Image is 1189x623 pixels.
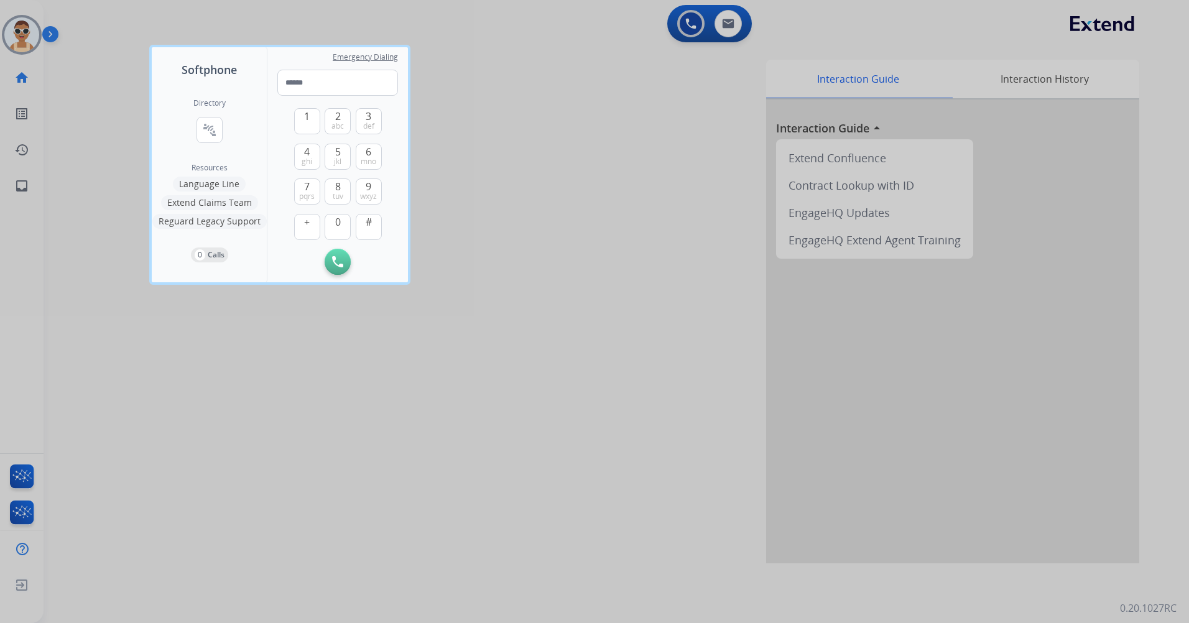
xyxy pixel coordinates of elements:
button: 0Calls [191,247,228,262]
span: 1 [304,109,310,124]
span: 9 [366,179,371,194]
span: 0 [335,215,341,229]
span: 6 [366,144,371,159]
img: call-button [332,256,343,267]
button: 0 [325,214,351,240]
button: 4ghi [294,144,320,170]
span: def [363,121,374,131]
button: 6mno [356,144,382,170]
span: 8 [335,179,341,194]
span: abc [331,121,344,131]
button: 1 [294,108,320,134]
span: mno [361,157,376,167]
span: tuv [333,192,343,201]
span: Emergency Dialing [333,52,398,62]
span: Softphone [182,61,237,78]
h2: Directory [193,98,226,108]
span: pqrs [299,192,315,201]
button: 2abc [325,108,351,134]
span: wxyz [360,192,377,201]
span: 5 [335,144,341,159]
span: Resources [192,163,228,173]
p: Calls [208,249,224,261]
span: 7 [304,179,310,194]
button: Reguard Legacy Support [152,214,267,229]
p: 0.20.1027RC [1120,601,1177,616]
button: 5jkl [325,144,351,170]
button: Language Line [173,177,246,192]
button: 9wxyz [356,178,382,205]
mat-icon: connect_without_contact [202,122,217,137]
button: 3def [356,108,382,134]
button: 7pqrs [294,178,320,205]
button: 8tuv [325,178,351,205]
p: 0 [195,249,205,261]
button: # [356,214,382,240]
span: jkl [334,157,341,167]
span: 3 [366,109,371,124]
button: Extend Claims Team [161,195,258,210]
span: ghi [302,157,312,167]
button: + [294,214,320,240]
span: 4 [304,144,310,159]
span: # [366,215,372,229]
span: + [304,215,310,229]
span: 2 [335,109,341,124]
